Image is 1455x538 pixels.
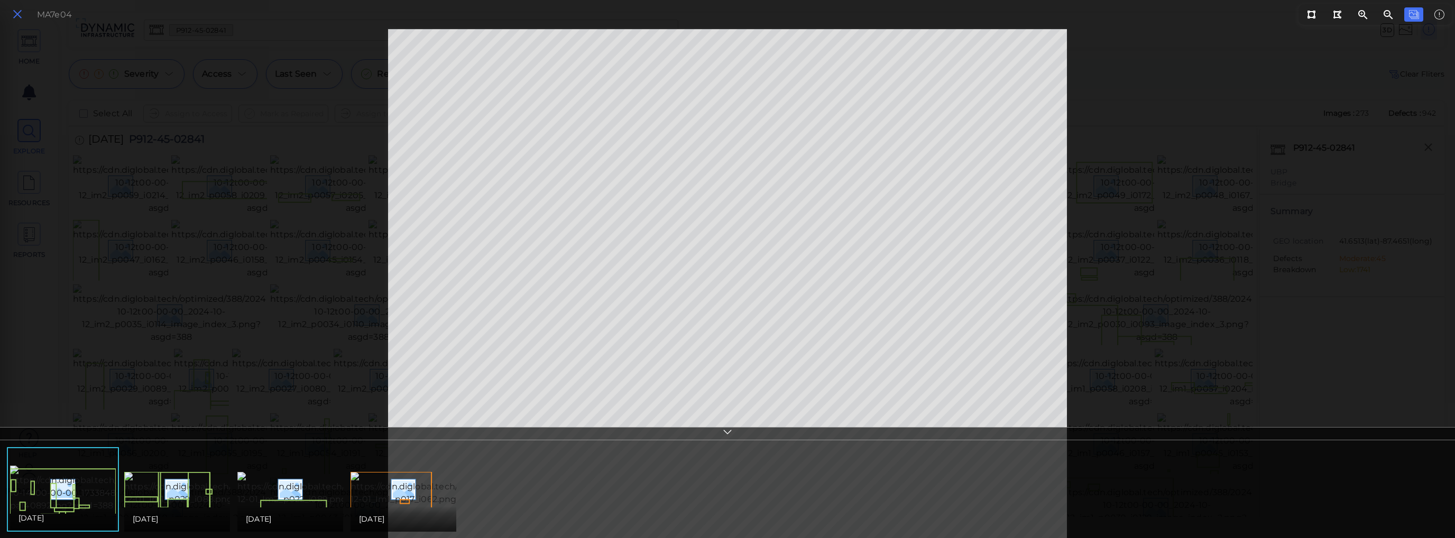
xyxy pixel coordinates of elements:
img: https://cdn.diglobal.tech/width210/388/2020-12-01_Im1_p017_i062.png?asgd=388 [351,472,543,506]
div: MA7e04 [37,8,72,21]
span: [DATE] [19,512,44,524]
span: [DATE] [133,513,158,525]
img: https://cdn.diglobal.tech/width210/388/2024-10-14t00-00-00_1733848940817_20-lar-pa140892.jpg?asgd... [10,466,202,512]
span: [DATE] [359,513,384,525]
img: https://cdn.diglobal.tech/width210/388/2021-12-01_Im2_p022_i089.png?asgd=388 [237,472,427,506]
iframe: Chat [1410,490,1447,530]
img: https://cdn.diglobal.tech/width210/388/2022-12-01_Im1_p029_i088.png?asgd=388 [124,472,316,506]
span: [DATE] [246,513,271,525]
